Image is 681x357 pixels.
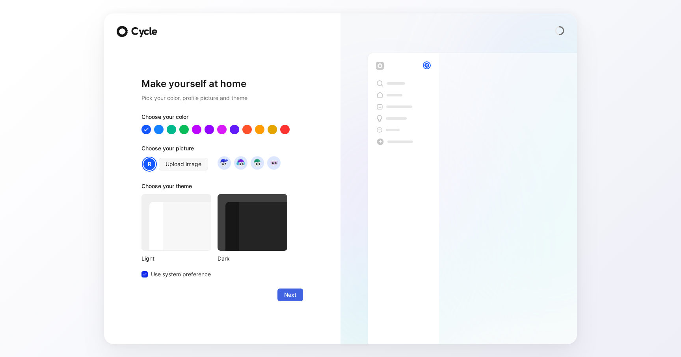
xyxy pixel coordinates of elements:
[235,157,246,168] img: avatar
[141,78,303,90] h1: Make yourself at home
[218,254,287,263] div: Dark
[141,112,303,125] div: Choose your color
[141,144,303,156] div: Choose your picture
[159,158,208,170] button: Upload image
[376,62,384,70] img: workspace-default-logo-wX5zAyuM.png
[268,157,279,168] img: avatar
[219,157,229,168] img: avatar
[141,93,303,103] h2: Pick your color, profile picture and theme
[252,157,262,168] img: avatar
[141,181,287,194] div: Choose your theme
[141,254,211,263] div: Light
[284,290,296,300] span: Next
[424,62,430,68] div: R
[151,270,211,279] span: Use system preference
[143,157,156,171] div: R
[277,289,303,301] button: Next
[166,159,201,169] span: Upload image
